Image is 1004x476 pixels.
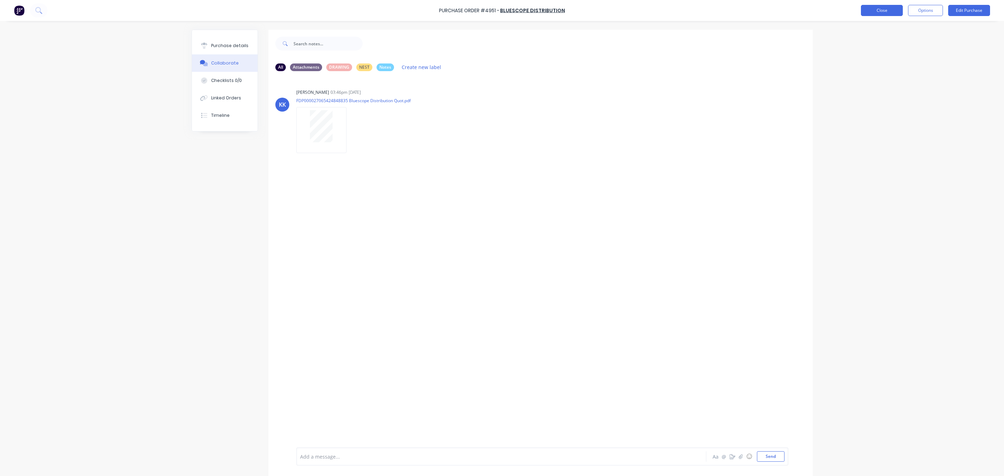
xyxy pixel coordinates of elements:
[293,37,363,51] input: Search notes...
[192,37,258,54] button: Purchase details
[192,54,258,72] button: Collaborate
[326,63,352,71] div: DRAWING
[275,63,286,71] div: All
[757,451,784,462] button: Send
[290,63,322,71] div: Attachments
[500,7,565,14] a: Bluescope Distribution
[745,452,753,461] button: ☺
[330,89,361,96] div: 03:46pm [DATE]
[356,63,372,71] div: NEST
[377,63,394,71] div: Notes
[211,95,241,101] div: Linked Orders
[211,60,239,66] div: Collaborate
[861,5,903,16] button: Close
[211,43,248,49] div: Purchase details
[398,62,445,72] button: Create new label
[192,89,258,107] button: Linked Orders
[192,107,258,124] button: Timeline
[211,77,242,84] div: Checklists 0/0
[948,5,990,16] button: Edit Purchase
[908,5,943,16] button: Options
[712,452,720,461] button: Aa
[720,452,728,461] button: @
[439,7,499,14] div: Purchase Order #4951 -
[279,100,286,109] div: KK
[192,72,258,89] button: Checklists 0/0
[211,112,230,119] div: Timeline
[296,89,329,96] div: [PERSON_NAME]
[296,98,411,104] p: FDP000027065424848835 Bluescope Distribution Quot.pdf
[14,5,24,16] img: Factory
